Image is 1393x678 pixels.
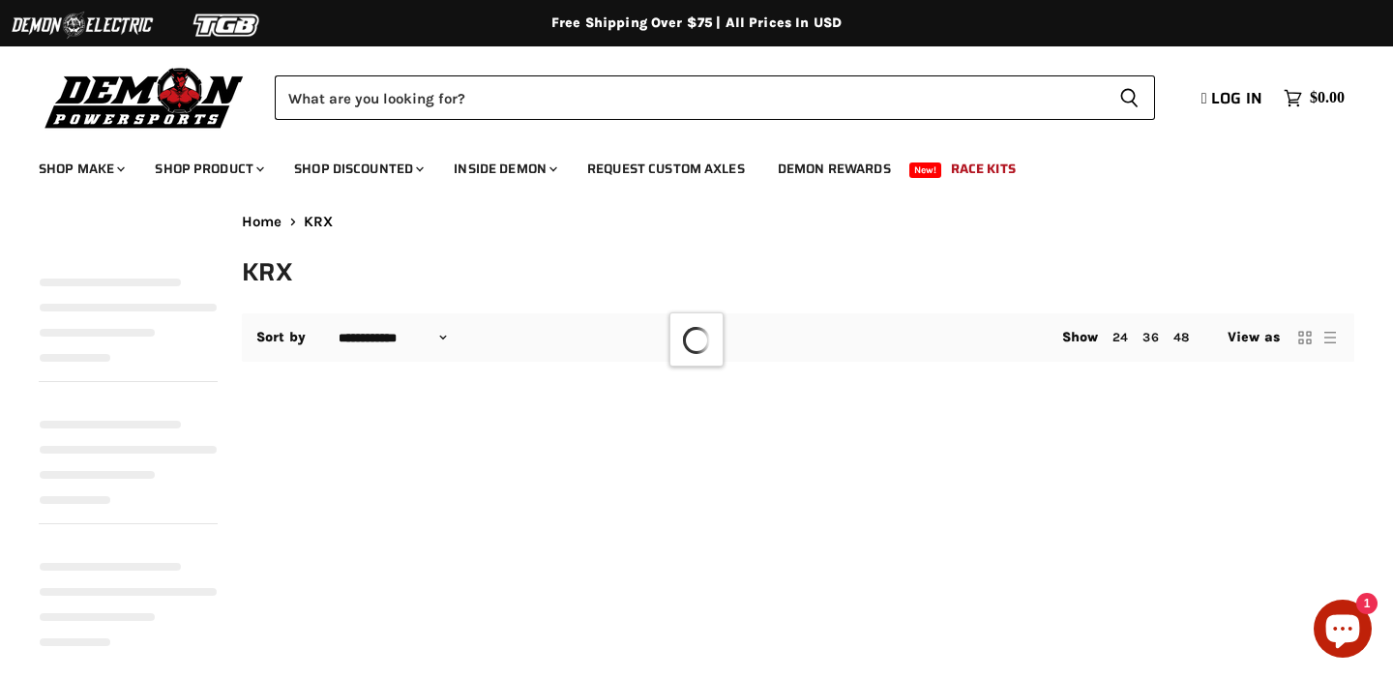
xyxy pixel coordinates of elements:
[304,214,333,230] span: KRX
[1142,330,1158,344] a: 36
[242,214,1354,230] nav: Breadcrumbs
[256,330,306,345] label: Sort by
[439,149,569,189] a: Inside Demon
[155,7,300,44] img: TGB Logo 2
[573,149,759,189] a: Request Custom Axles
[242,214,282,230] a: Home
[1193,90,1274,107] a: Log in
[1320,328,1340,347] button: list view
[1228,330,1280,345] span: View as
[242,313,1354,362] nav: Collection utilities
[1295,328,1315,347] button: grid view
[1104,75,1155,120] button: Search
[1112,330,1128,344] a: 24
[280,149,435,189] a: Shop Discounted
[909,162,942,178] span: New!
[1211,86,1262,110] span: Log in
[39,63,251,132] img: Demon Powersports
[275,75,1155,120] form: Product
[1310,89,1345,107] span: $0.00
[10,7,155,44] img: Demon Electric Logo 2
[140,149,276,189] a: Shop Product
[763,149,905,189] a: Demon Rewards
[24,141,1340,189] ul: Main menu
[275,75,1104,120] input: Search
[1274,84,1354,112] a: $0.00
[1308,600,1378,663] inbox-online-store-chat: Shopify online store chat
[936,149,1030,189] a: Race Kits
[1062,329,1099,345] span: Show
[1173,330,1189,344] a: 48
[242,256,1354,288] h1: KRX
[24,149,136,189] a: Shop Make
